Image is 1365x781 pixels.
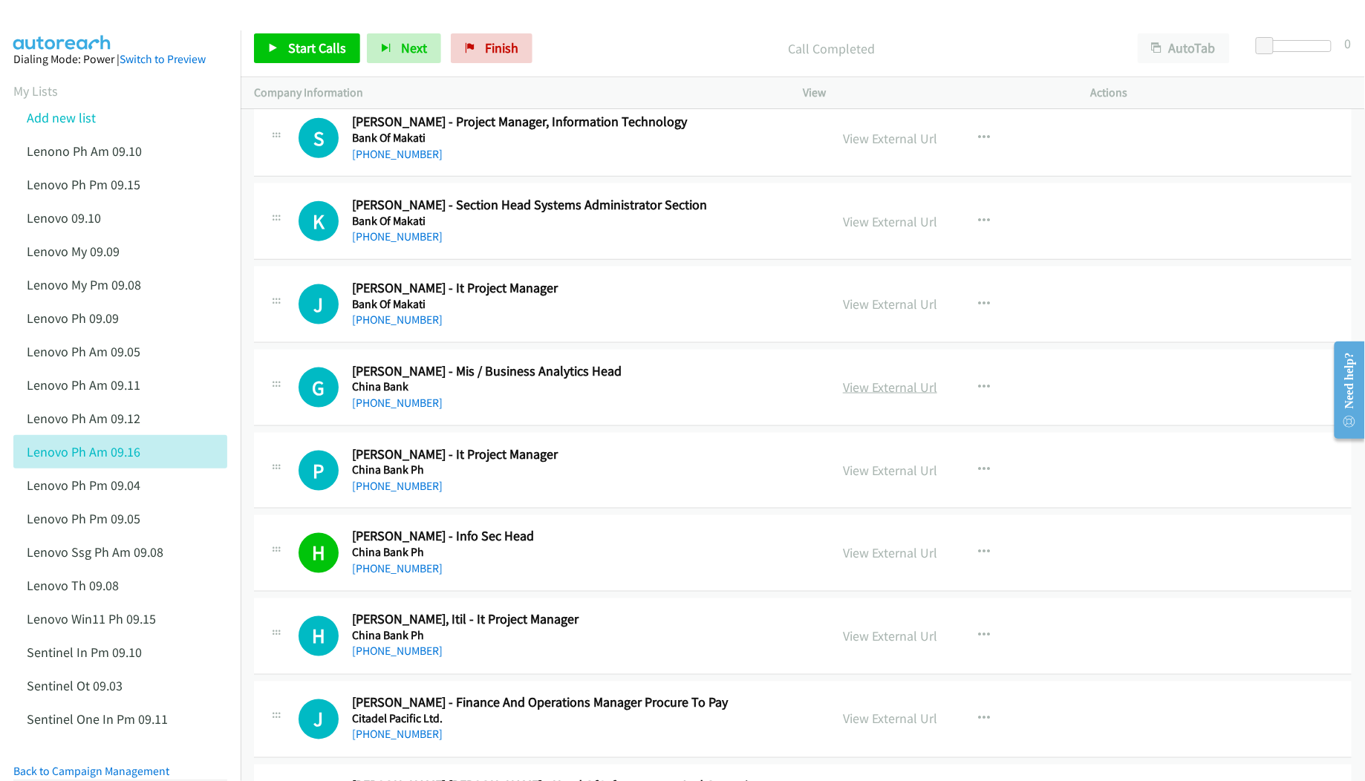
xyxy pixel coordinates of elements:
div: The call is yet to be attempted [299,699,339,739]
a: Lenovo 09.10 [27,209,101,226]
h2: [PERSON_NAME] - Finance And Operations Manager Procure To Pay [352,695,809,712]
h5: China Bank Ph [352,629,809,644]
h5: Bank Of Makati [352,131,809,146]
a: View External Url [843,379,937,396]
h1: H [299,533,339,573]
div: The call is yet to be attempted [299,451,339,491]
h5: Bank Of Makati [352,214,809,229]
h1: K [299,201,339,241]
div: 0 [1345,33,1352,53]
p: Company Information [254,84,776,102]
a: View External Url [843,213,937,230]
h2: [PERSON_NAME] - Info Sec Head [352,529,809,546]
a: Lenovo Th 09.08 [27,577,119,594]
div: The call is yet to be attempted [299,616,339,656]
span: Start Calls [288,39,346,56]
h2: [PERSON_NAME] - Section Head Systems Administrator Section [352,197,809,214]
div: Delay between calls (in seconds) [1263,40,1332,52]
a: View External Url [843,462,937,479]
iframe: Resource Center [1323,331,1365,449]
p: View [803,84,1064,102]
a: View External Url [843,628,937,645]
div: The call is yet to be attempted [299,284,339,324]
a: Sentinel One In Pm 09.11 [27,710,168,728]
a: Sentinel Ot 09.03 [27,677,123,694]
a: Switch to Preview [120,52,206,66]
a: [PHONE_NUMBER] [352,562,443,576]
h1: H [299,616,339,656]
h1: S [299,118,339,158]
button: Next [367,33,441,63]
a: Lenovo Ph Am 09.16 [27,443,140,460]
h5: China Bank Ph [352,546,809,561]
div: The call is yet to be attempted [299,118,339,158]
a: [PHONE_NUMBER] [352,229,443,244]
h1: J [299,284,339,324]
a: [PHONE_NUMBER] [352,396,443,410]
a: Lenovo Ssg Ph Am 09.08 [27,543,163,561]
a: [PHONE_NUMBER] [352,313,443,327]
a: Lenovo Ph Pm 09.15 [27,176,140,193]
h5: Citadel Pacific Ltd. [352,712,809,727]
h2: [PERSON_NAME] - Project Manager, Information Technology [352,114,809,131]
a: View External Url [843,710,937,728]
a: Lenovo Ph Am 09.05 [27,343,140,360]
a: Lenovo Ph Am 09.11 [27,376,140,393]
h2: [PERSON_NAME] - It Project Manager [352,280,809,297]
a: Finish [451,33,532,63]
a: Add new list [27,109,96,126]
a: Lenono Ph Am 09.10 [27,143,142,160]
a: [PHONE_NUMBER] [352,728,443,742]
h5: Bank Of Makati [352,297,809,312]
h2: [PERSON_NAME] - Mis / Business Analytics Head [352,363,809,380]
p: Actions [1091,84,1352,102]
h1: J [299,699,339,739]
a: View External Url [843,545,937,562]
a: [PHONE_NUMBER] [352,479,443,493]
a: Lenovo Ph Pm 09.04 [27,477,140,494]
h1: P [299,451,339,491]
span: Finish [485,39,518,56]
h2: [PERSON_NAME] - It Project Manager [352,446,809,463]
a: Lenovo Ph Pm 09.05 [27,510,140,527]
a: [PHONE_NUMBER] [352,644,443,659]
a: My Lists [13,82,58,99]
h1: G [299,367,339,408]
a: Back to Campaign Management [13,764,169,778]
a: Lenovo Win11 Ph 09.15 [27,610,156,627]
a: View External Url [843,130,937,147]
button: AutoTab [1138,33,1230,63]
a: Lenovo Ph Am 09.12 [27,410,140,427]
a: Sentinel In Pm 09.10 [27,644,142,661]
div: The call is yet to be attempted [299,201,339,241]
h5: China Bank [352,379,809,394]
a: View External Url [843,295,937,313]
a: Lenovo My Pm 09.08 [27,276,141,293]
a: [PHONE_NUMBER] [352,147,443,161]
h2: [PERSON_NAME], Itil - It Project Manager [352,612,809,629]
p: Call Completed [553,39,1111,59]
span: Next [401,39,427,56]
a: Lenovo My 09.09 [27,243,120,260]
h5: China Bank Ph [352,463,809,477]
a: Start Calls [254,33,360,63]
a: Lenovo Ph 09.09 [27,310,119,327]
div: Dialing Mode: Power | [13,50,227,68]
